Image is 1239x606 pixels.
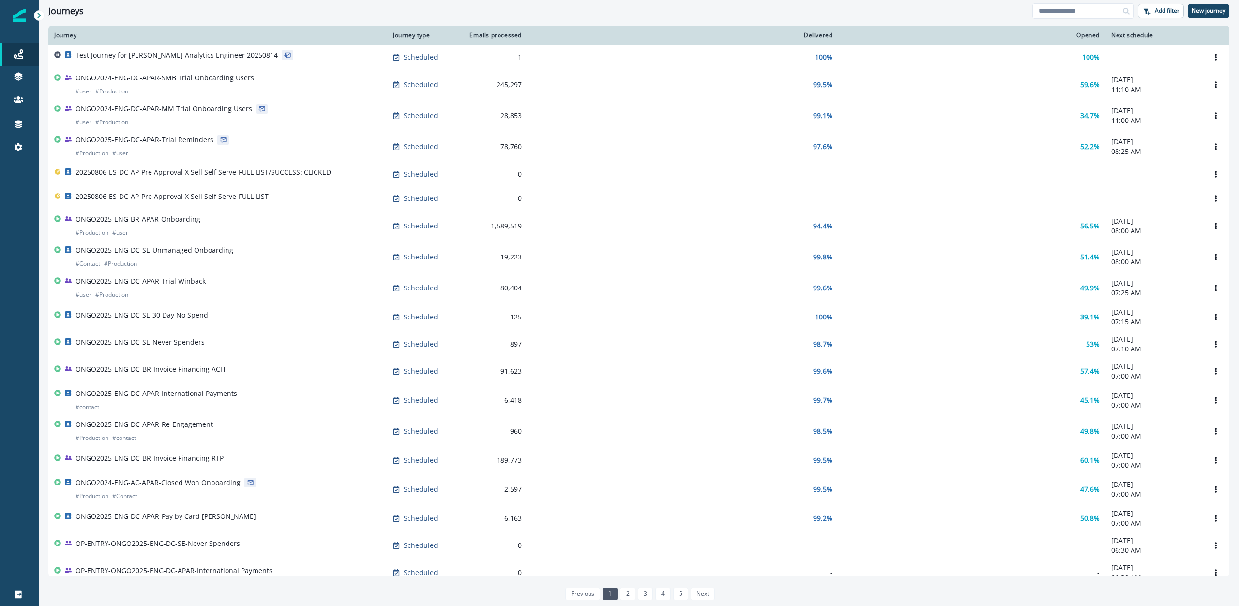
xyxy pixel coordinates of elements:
a: ONGO2025-ENG-DC-APAR-Trial Winback#user#ProductionScheduled80,40499.6%49.9%[DATE]07:25 AMOptions [48,273,1229,303]
div: 245,297 [466,80,522,90]
p: [DATE] [1111,480,1196,489]
p: [DATE] [1111,216,1196,226]
p: [DATE] [1111,137,1196,147]
a: ONGO2025-ENG-DC-APAR-Trial Reminders#Production#userScheduled78,76097.6%52.2%[DATE]08:25 AMOptions [48,131,1229,162]
p: # Production [95,87,128,96]
p: 08:00 AM [1111,226,1196,236]
p: 07:00 AM [1111,371,1196,381]
p: ONGO2024-ENG-DC-APAR-SMB Trial Onboarding Users [76,73,254,83]
p: # user [76,290,91,300]
p: [DATE] [1111,563,1196,573]
p: Scheduled [404,485,438,494]
div: 91,623 [466,366,522,376]
div: 960 [466,426,522,436]
p: ONGO2025-ENG-DC-APAR-Trial Reminders [76,135,213,145]
p: ONGO2025-ENG-DC-APAR-Re-Engagement [76,420,213,429]
button: Options [1208,167,1224,182]
button: Options [1208,364,1224,379]
p: # user [112,228,128,238]
a: ONGO2024-ENG-DC-APAR-SMB Trial Onboarding Users#user#ProductionScheduled245,29799.5%59.6%[DATE]11... [48,69,1229,100]
a: Page 5 [673,588,688,600]
p: ONGO2025-ENG-DC-BR-Invoice Financing ACH [76,364,225,374]
div: 6,418 [466,395,522,405]
div: - [844,194,1100,203]
p: [DATE] [1111,362,1196,371]
p: 100% [815,52,832,62]
button: Options [1208,191,1224,206]
button: Options [1208,482,1224,497]
div: Emails processed [466,31,522,39]
p: ONGO2024-ENG-DC-APAR-MM Trial Onboarding Users [76,104,252,114]
a: ONGO2025-ENG-DC-SE-Never SpendersScheduled89798.7%53%[DATE]07:10 AMOptions [48,331,1229,358]
p: 56.5% [1080,221,1100,231]
button: Options [1208,453,1224,468]
p: Scheduled [404,221,438,231]
p: 45.1% [1080,395,1100,405]
p: Add filter [1155,7,1179,14]
p: [DATE] [1111,307,1196,317]
div: 897 [466,339,522,349]
p: 20250806-ES-DC-AP-Pre Approval X Sell Self Serve-FULL LIST [76,192,269,201]
p: 99.2% [813,514,832,523]
p: Scheduled [404,312,438,322]
p: [DATE] [1111,509,1196,518]
p: 99.8% [813,252,832,262]
button: Options [1208,108,1224,123]
button: Options [1208,511,1224,526]
p: # contact [76,402,99,412]
p: ONGO2025-ENG-DC-APAR-International Payments [76,389,237,398]
div: 19,223 [466,252,522,262]
a: ONGO2025-ENG-DC-APAR-Pay by Card [PERSON_NAME]Scheduled6,16399.2%50.8%[DATE]07:00 AMOptions [48,505,1229,532]
p: 49.8% [1080,426,1100,436]
div: 0 [466,568,522,577]
p: 08:25 AM [1111,147,1196,156]
a: ONGO2025-ENG-DC-APAR-International Payments#contactScheduled6,41899.7%45.1%[DATE]07:00 AMOptions [48,385,1229,416]
img: Inflection [13,9,26,22]
p: 57.4% [1080,366,1100,376]
p: Scheduled [404,541,438,550]
p: ONGO2025-ENG-DC-SE-Never Spenders [76,337,205,347]
a: Page 2 [620,588,635,600]
p: # user [76,87,91,96]
ul: Pagination [563,588,715,600]
p: 08:00 AM [1111,257,1196,267]
p: 60.1% [1080,455,1100,465]
p: Scheduled [404,52,438,62]
div: - [844,541,1100,550]
div: - [533,169,832,179]
button: Options [1208,393,1224,408]
div: - [533,541,832,550]
a: 20250806-ES-DC-AP-Pre Approval X Sell Self Serve-FULL LIST/SUCCESS: CLICKEDScheduled0---Options [48,162,1229,186]
button: Options [1208,77,1224,92]
p: # Production [104,259,137,269]
p: # Production [76,228,108,238]
p: 100% [815,312,832,322]
div: 125 [466,312,522,322]
p: 99.6% [813,283,832,293]
p: [DATE] [1111,391,1196,400]
div: 28,853 [466,111,522,121]
p: 99.1% [813,111,832,121]
div: 0 [466,169,522,179]
p: 06:30 AM [1111,573,1196,582]
button: Options [1208,50,1224,64]
a: ONGO2025-ENG-DC-BR-Invoice Financing RTPScheduled189,77399.5%60.1%[DATE]07:00 AMOptions [48,447,1229,474]
a: ONGO2024-ENG-DC-APAR-MM Trial Onboarding Users#user#ProductionScheduled28,85399.1%34.7%[DATE]11:0... [48,100,1229,131]
button: Options [1208,337,1224,351]
p: ONGO2025-ENG-DC-APAR-Pay by Card [PERSON_NAME] [76,512,256,521]
p: Scheduled [404,395,438,405]
div: - [844,568,1100,577]
p: 20250806-ES-DC-AP-Pre Approval X Sell Self Serve-FULL LIST/SUCCESS: CLICKED [76,167,331,177]
a: ONGO2025-ENG-DC-SE-Unmanaged Onboarding#Contact#ProductionScheduled19,22399.8%51.4%[DATE]08:00 AM... [48,242,1229,273]
div: 78,760 [466,142,522,151]
p: 97.6% [813,142,832,151]
p: [DATE] [1111,334,1196,344]
button: Options [1208,565,1224,580]
p: # Contact [112,491,137,501]
p: ONGO2025-ENG-DC-SE-Unmanaged Onboarding [76,245,233,255]
button: Options [1208,250,1224,264]
p: 07:00 AM [1111,489,1196,499]
p: [DATE] [1111,451,1196,460]
p: Scheduled [404,142,438,151]
p: OP-ENTRY-ONGO2025-ENG-DC-SE-Never Spenders [76,539,240,548]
